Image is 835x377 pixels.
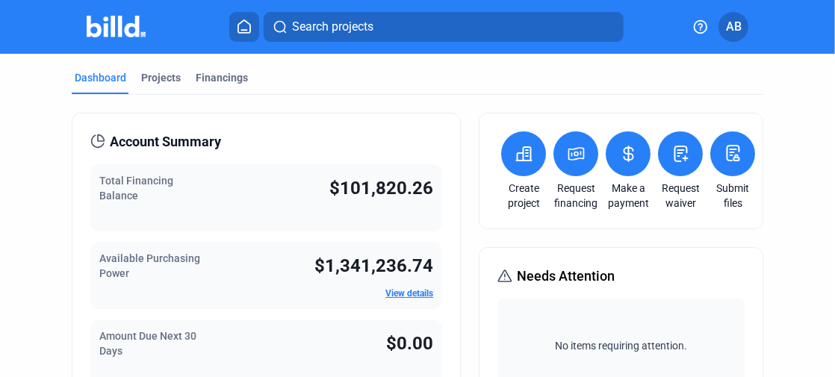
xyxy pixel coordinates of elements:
[314,255,433,276] span: $1,341,236.74
[99,175,173,202] span: Total Financing Balance
[87,16,146,37] img: Billd Company Logo
[517,266,615,287] span: Needs Attention
[75,70,126,85] div: Dashboard
[196,70,248,85] div: Financings
[99,330,196,357] span: Amount Due Next 30 Days
[292,18,373,36] span: Search projects
[385,288,433,299] a: View details
[707,181,759,211] a: Submit files
[497,181,550,211] a: Create project
[726,18,742,36] span: AB
[550,181,602,211] a: Request financing
[141,70,181,85] div: Projects
[329,178,433,199] span: $101,820.26
[654,181,707,211] a: Request waiver
[602,181,654,211] a: Make a payment
[718,12,748,42] button: AB
[110,131,221,152] span: Account Summary
[386,333,433,354] span: $0.00
[503,338,739,353] span: No items requiring attention.
[99,252,200,279] span: Available Purchasing Power
[264,12,624,42] button: Search projects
